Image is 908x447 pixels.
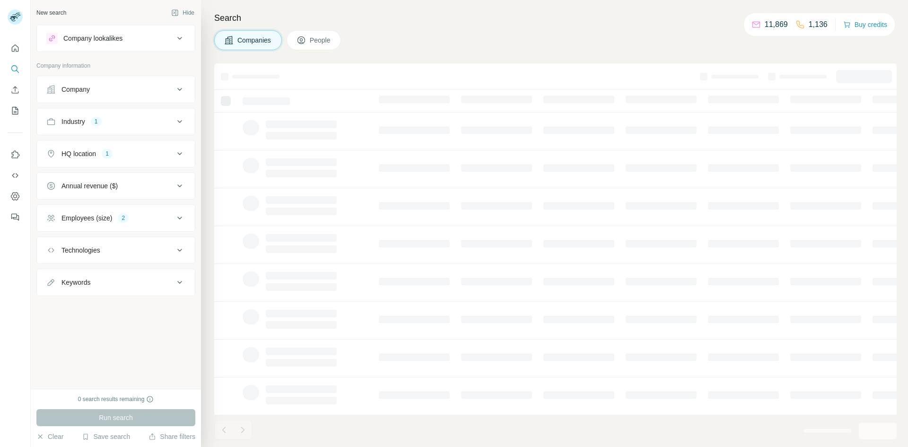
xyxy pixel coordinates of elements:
[61,181,118,191] div: Annual revenue ($)
[8,102,23,119] button: My lists
[61,213,112,223] div: Employees (size)
[37,175,195,197] button: Annual revenue ($)
[36,432,63,441] button: Clear
[310,35,332,45] span: People
[8,61,23,78] button: Search
[809,19,828,30] p: 1,136
[214,11,897,25] h4: Search
[237,35,272,45] span: Companies
[8,146,23,163] button: Use Surfe on LinkedIn
[37,271,195,294] button: Keywords
[78,395,154,403] div: 0 search results remaining
[61,278,90,287] div: Keywords
[91,117,102,126] div: 1
[61,117,85,126] div: Industry
[61,149,96,158] div: HQ location
[102,149,113,158] div: 1
[165,6,201,20] button: Hide
[8,188,23,205] button: Dashboard
[61,85,90,94] div: Company
[61,245,100,255] div: Technologies
[118,214,129,222] div: 2
[37,239,195,262] button: Technologies
[36,9,66,17] div: New search
[37,27,195,50] button: Company lookalikes
[8,81,23,98] button: Enrich CSV
[37,207,195,229] button: Employees (size)2
[148,432,195,441] button: Share filters
[843,18,887,31] button: Buy credits
[37,142,195,165] button: HQ location1
[36,61,195,70] p: Company information
[82,432,130,441] button: Save search
[37,110,195,133] button: Industry1
[765,19,788,30] p: 11,869
[8,40,23,57] button: Quick start
[63,34,122,43] div: Company lookalikes
[37,78,195,101] button: Company
[8,209,23,226] button: Feedback
[8,167,23,184] button: Use Surfe API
